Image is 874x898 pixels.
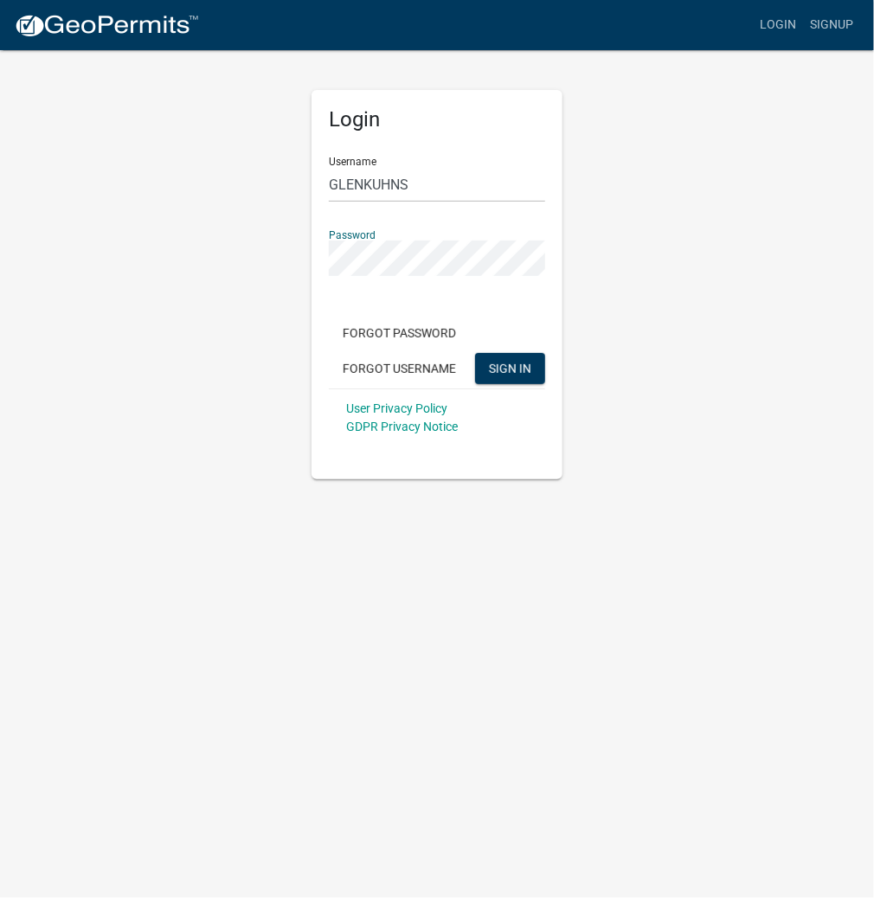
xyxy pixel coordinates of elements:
a: Signup [803,9,860,42]
a: GDPR Privacy Notice [346,420,458,433]
a: Login [753,9,803,42]
button: Forgot Password [329,318,470,349]
h5: Login [329,107,545,132]
span: SIGN IN [489,361,531,375]
a: User Privacy Policy [346,401,447,415]
button: Forgot Username [329,353,470,384]
button: SIGN IN [475,353,545,384]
